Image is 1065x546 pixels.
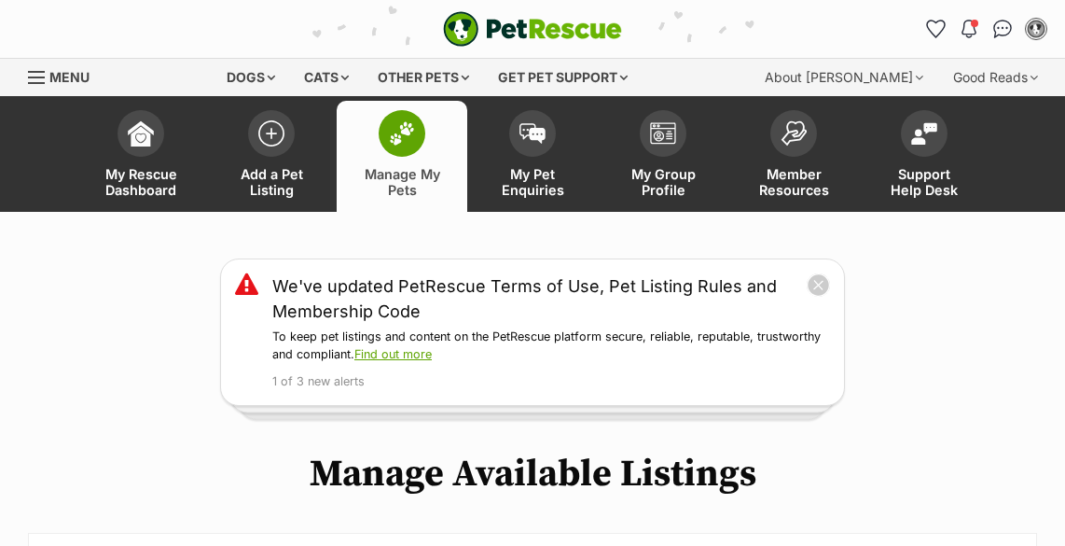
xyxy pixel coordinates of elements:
[752,59,936,96] div: About [PERSON_NAME]
[961,20,976,38] img: notifications-46538b983faf8c2785f20acdc204bb7945ddae34d4c08c2a6579f10ce5e182be.svg
[940,59,1051,96] div: Good Reads
[229,166,313,198] span: Add a Pet Listing
[954,14,984,44] button: Notifications
[728,101,859,212] a: Member Resources
[99,166,183,198] span: My Rescue Dashboard
[1027,20,1045,38] img: Mags Hamilton profile pic
[28,59,103,92] a: Menu
[272,373,830,391] p: 1 of 3 new alerts
[354,347,432,361] a: Find out more
[920,14,950,44] a: Favourites
[1021,14,1051,44] button: My account
[752,166,836,198] span: Member Resources
[807,273,830,297] button: close
[443,11,622,47] a: PetRescue
[365,59,482,96] div: Other pets
[491,166,574,198] span: My Pet Enquiries
[272,273,807,324] a: We've updated PetRescue Terms of Use, Pet Listing Rules and Membership Code
[206,101,337,212] a: Add a Pet Listing
[389,121,415,146] img: manage-my-pets-icon-02211641906a0b7f246fdf0571729dbe1e7629f14944591b6c1af311fb30b64b.svg
[988,14,1017,44] a: Conversations
[272,329,830,364] p: To keep pet listings and content on the PetRescue platform secure, reliable, reputable, trustwort...
[467,101,598,212] a: My Pet Enquiries
[443,11,622,47] img: logo-e224e6f780fb5917bec1dbf3a21bbac754714ae5b6737aabdf751b685950b380.svg
[920,14,1051,44] ul: Account quick links
[993,20,1013,38] img: chat-41dd97257d64d25036548639549fe6c8038ab92f7586957e7f3b1b290dea8141.svg
[598,101,728,212] a: My Group Profile
[128,120,154,147] img: dashboard-icon-eb2f2d2d3e046f16d808141f083e7271f6b2e854fb5c12c21221c1fb7104beca.svg
[49,69,90,85] span: Menu
[485,59,641,96] div: Get pet support
[882,166,966,198] span: Support Help Desk
[360,166,444,198] span: Manage My Pets
[911,122,937,145] img: help-desk-icon-fdf02630f3aa405de69fd3d07c3f3aa587a6932b1a1747fa1d2bba05be0121f9.svg
[519,123,546,144] img: pet-enquiries-icon-7e3ad2cf08bfb03b45e93fb7055b45f3efa6380592205ae92323e6603595dc1f.svg
[258,120,284,147] img: add-pet-listing-icon-0afa8454b4691262ce3f59096e99ab1cd57d4a30225e0717b998d2c9b9846f56.svg
[337,101,467,212] a: Manage My Pets
[214,59,288,96] div: Dogs
[621,166,705,198] span: My Group Profile
[781,120,807,146] img: member-resources-icon-8e73f808a243e03378d46382f2149f9095a855e16c252ad45f914b54edf8863c.svg
[650,122,676,145] img: group-profile-icon-3fa3cf56718a62981997c0bc7e787c4b2cf8bcc04b72c1350f741eb67cf2f40e.svg
[859,101,989,212] a: Support Help Desk
[76,101,206,212] a: My Rescue Dashboard
[291,59,362,96] div: Cats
